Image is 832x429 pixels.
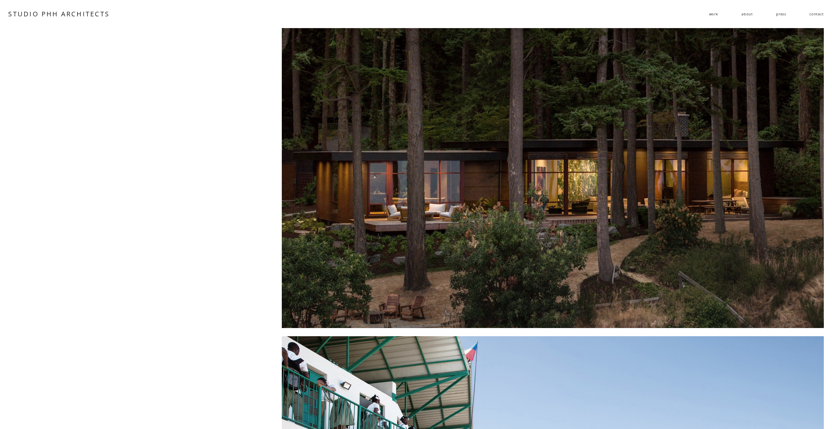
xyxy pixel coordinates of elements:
[741,9,753,19] a: about
[709,9,718,18] span: work
[776,9,786,19] a: press
[709,9,718,19] a: folder dropdown
[8,9,110,18] a: STUDIO PHH ARCHITECTS
[809,9,824,19] a: contact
